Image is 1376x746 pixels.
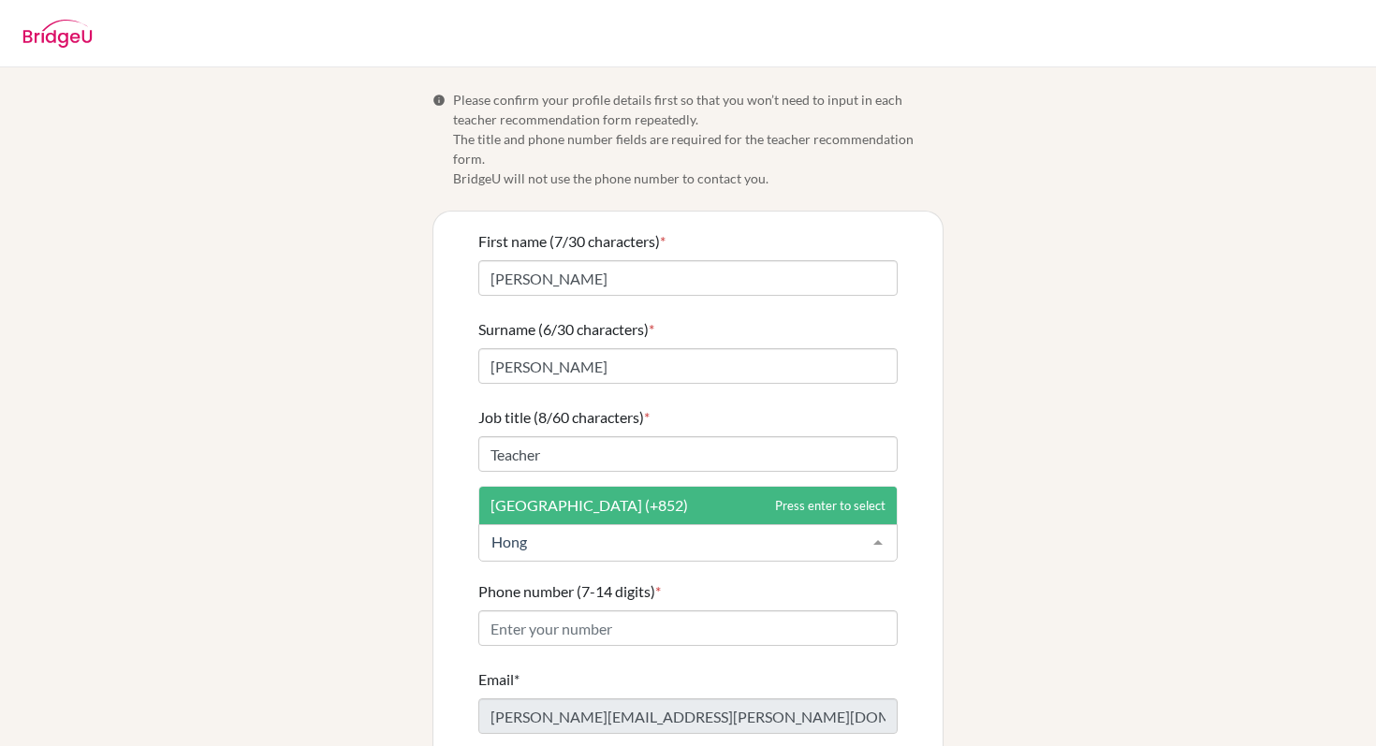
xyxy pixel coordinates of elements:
[487,533,859,551] input: Select a code
[478,348,898,384] input: Enter your surname
[22,20,93,48] img: BridgeU logo
[478,610,898,646] input: Enter your number
[432,94,446,107] span: Info
[478,436,898,472] input: Enter your job title
[453,90,944,188] span: Please confirm your profile details first so that you won’t need to input in each teacher recomme...
[478,406,650,429] label: Job title (8/60 characters)
[478,318,654,341] label: Surname (6/30 characters)
[478,580,661,603] label: Phone number (7-14 digits)
[478,230,666,253] label: First name (7/30 characters)
[478,260,898,296] input: Enter your first name
[478,668,520,691] label: Email*
[490,496,688,514] span: [GEOGRAPHIC_DATA] (+852)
